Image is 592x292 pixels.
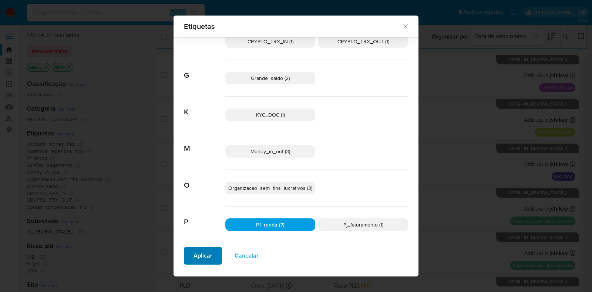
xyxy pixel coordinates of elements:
div: Grande_saldo (2) [225,72,315,84]
div: CRYPTO_TRX_IN (1) [225,35,315,48]
span: M [184,133,225,153]
span: O [184,170,225,190]
div: Pf_renda (7) [225,218,315,231]
span: Etiquetas [184,23,402,30]
span: P [184,207,225,226]
span: Organizacao_sem_fins_lucrativos (3) [228,184,312,192]
span: Cancelar [235,248,259,264]
span: Aplicar [194,248,212,264]
span: CRYPTO_TRX_OUT (1) [337,38,389,45]
span: Grande_saldo (2) [251,74,290,82]
span: G [184,60,225,80]
div: KYC_DOC (1) [225,108,315,121]
span: CRYPTO_TRX_IN (1) [248,38,293,45]
span: Pj_faturamento (1) [343,221,383,228]
div: CRYPTO_TRX_OUT (1) [318,35,408,48]
button: Aplicar [184,247,222,265]
span: Money_in_out (3) [250,148,290,155]
span: KYC_DOC (1) [256,111,285,118]
button: Fechar [402,23,408,29]
div: Pj_faturamento (1) [318,218,408,231]
span: Pf_renda (7) [256,221,285,228]
button: Cancelar [225,247,268,265]
div: Organizacao_sem_fins_lucrativos (3) [225,182,315,194]
span: K [184,97,225,117]
div: Money_in_out (3) [225,145,315,158]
